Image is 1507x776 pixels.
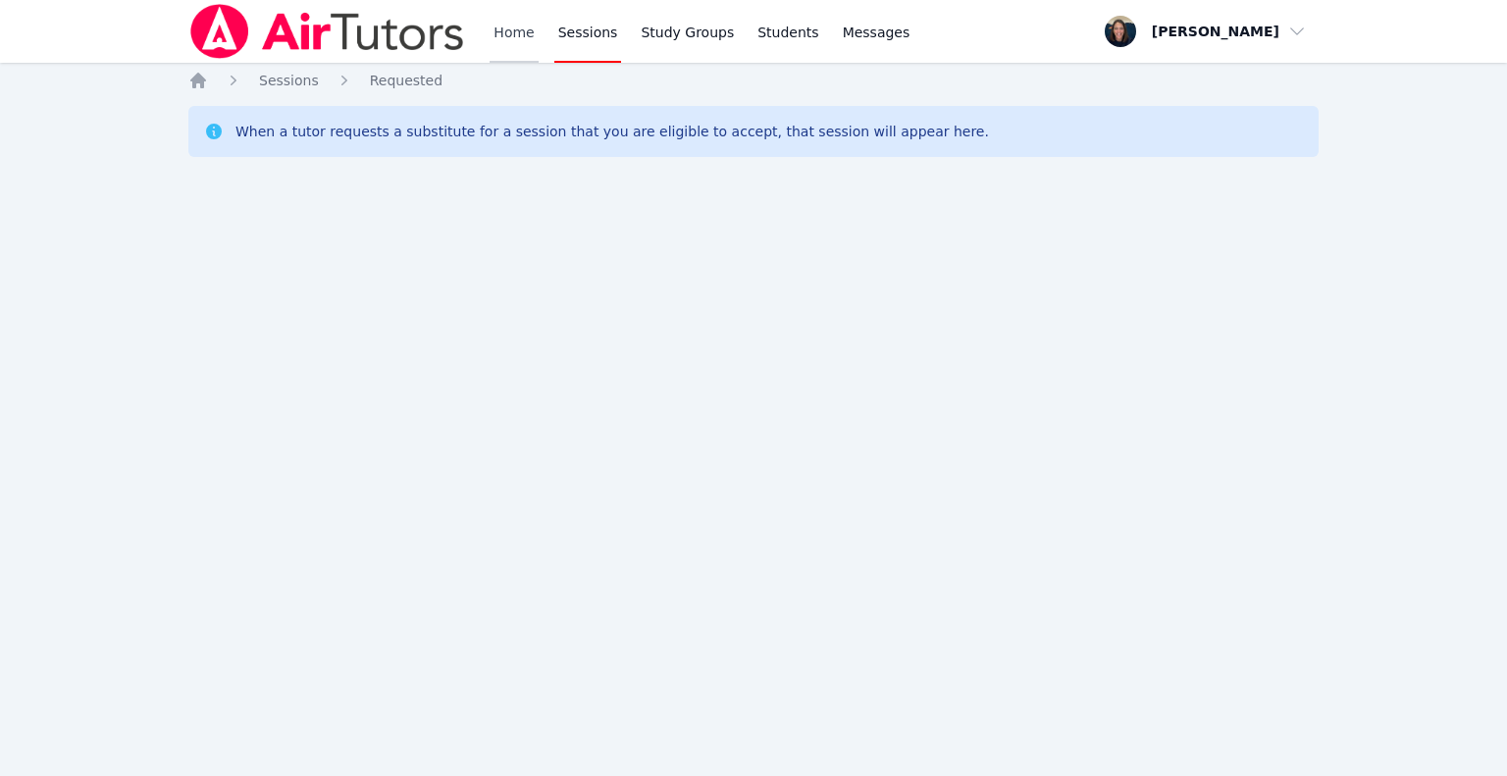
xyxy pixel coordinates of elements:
[188,71,1319,90] nav: Breadcrumb
[259,73,319,88] span: Sessions
[188,4,466,59] img: Air Tutors
[259,71,319,90] a: Sessions
[843,23,910,42] span: Messages
[370,71,442,90] a: Requested
[235,122,989,141] div: When a tutor requests a substitute for a session that you are eligible to accept, that session wi...
[370,73,442,88] span: Requested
